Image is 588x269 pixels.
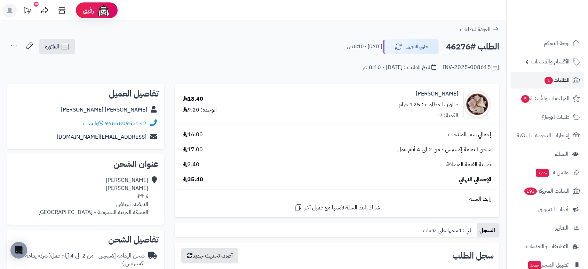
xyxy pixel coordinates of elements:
span: 2.40 [183,161,199,169]
div: Open Intercom Messenger [10,242,27,259]
span: وآتس آب [535,168,569,177]
span: إشعارات التحويلات البنكية [517,131,570,140]
img: logo-2.png [541,16,581,31]
img: ai-face.png [97,3,111,17]
a: الطلبات1 [511,72,584,89]
a: المراجعات والأسئلة5 [511,90,584,107]
span: جديد [528,261,541,269]
div: [PERSON_NAME] [PERSON_NAME] ١٢٣٤، النهضه، الرياض المملكة العربية السعودية - [GEOGRAPHIC_DATA] [38,176,148,216]
span: التطبيقات والخدمات [526,241,569,251]
a: لوحة التحكم [511,35,584,52]
span: ضريبة القيمة المضافة [446,161,491,169]
span: العملاء [555,149,569,159]
span: الطلبات [544,75,570,85]
span: الإجمالي النهائي [459,176,491,184]
a: السجل [477,223,499,237]
a: وآتس آبجديد [511,164,584,181]
span: 1 [545,77,553,84]
a: [PERSON_NAME] [416,90,458,98]
span: 35.40 [183,176,203,184]
a: الفاتورة [39,39,75,54]
small: [DATE] - 8:10 ص [347,43,382,50]
span: العودة للطلبات [460,25,491,33]
span: أدوات التسويق [538,205,569,214]
span: شارك رابط السلة نفسها مع عميل آخر [304,204,380,212]
span: ( شركة يمامة اكسبريس ) [25,252,145,268]
span: 193 [524,187,537,195]
a: إشعارات التحويلات البنكية [511,127,584,144]
a: العملاء [511,146,584,162]
span: الأقسام والمنتجات [531,57,570,67]
div: 18.40 [183,95,203,103]
h2: الطلب #46276 [446,40,499,54]
div: تاريخ الطلب : [DATE] - 8:10 ص [360,63,436,71]
h2: عنوان الشحن [13,160,159,168]
small: - الوزن المطلوب : 125 جرام [399,100,458,109]
a: التطبيقات والخدمات [511,238,584,255]
a: تابي : قسمها على دفعات [420,223,477,237]
div: الوحدة: 9.20 [183,106,217,114]
h3: سجل الطلب [452,252,494,260]
span: المراجعات والأسئلة [521,94,570,103]
a: [PERSON_NAME] [PERSON_NAME] [61,106,147,114]
a: العودة للطلبات [460,25,499,33]
span: طلبات الإرجاع [541,112,570,122]
a: 966580953142 [105,119,146,128]
button: جاري التجهيز [383,39,439,54]
a: شارك رابط السلة نفسها مع عميل آخر [294,203,380,212]
span: الفاتورة [45,43,59,51]
span: رفيق [83,6,94,15]
div: رابط السلة [177,195,496,203]
a: التقارير [511,220,584,236]
div: شحن اليمامة إكسبرس - من 2 الى 4 أيام عمل [13,252,145,268]
h2: تفاصيل العميل [13,90,159,98]
span: إجمالي سعر المنتجات [448,131,491,139]
span: 17.00 [183,146,203,154]
h2: تفاصيل الشحن [13,236,159,244]
span: 5 [521,95,530,103]
span: التقارير [555,223,569,233]
a: السلات المتروكة193 [511,183,584,199]
a: طلبات الإرجاع [511,109,584,125]
span: السلات المتروكة [524,186,570,196]
img: 1661716286-Etron%20Salt-90x90.jpg [464,91,491,118]
span: 16.00 [183,131,203,139]
div: 10 [34,2,39,7]
button: أضف تحديث جديد [181,248,238,263]
div: INV-2025-008615 [443,63,499,72]
a: تحديثات المنصة [18,3,36,19]
div: الكمية: 2 [439,112,458,120]
span: شحن اليمامة إكسبرس - من 2 الى 4 أيام عمل [397,146,491,154]
span: لوحة التحكم [544,38,570,48]
span: جديد [536,169,549,177]
a: واتساب [83,119,103,128]
a: أدوات التسويق [511,201,584,218]
a: [EMAIL_ADDRESS][DOMAIN_NAME] [57,133,146,141]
